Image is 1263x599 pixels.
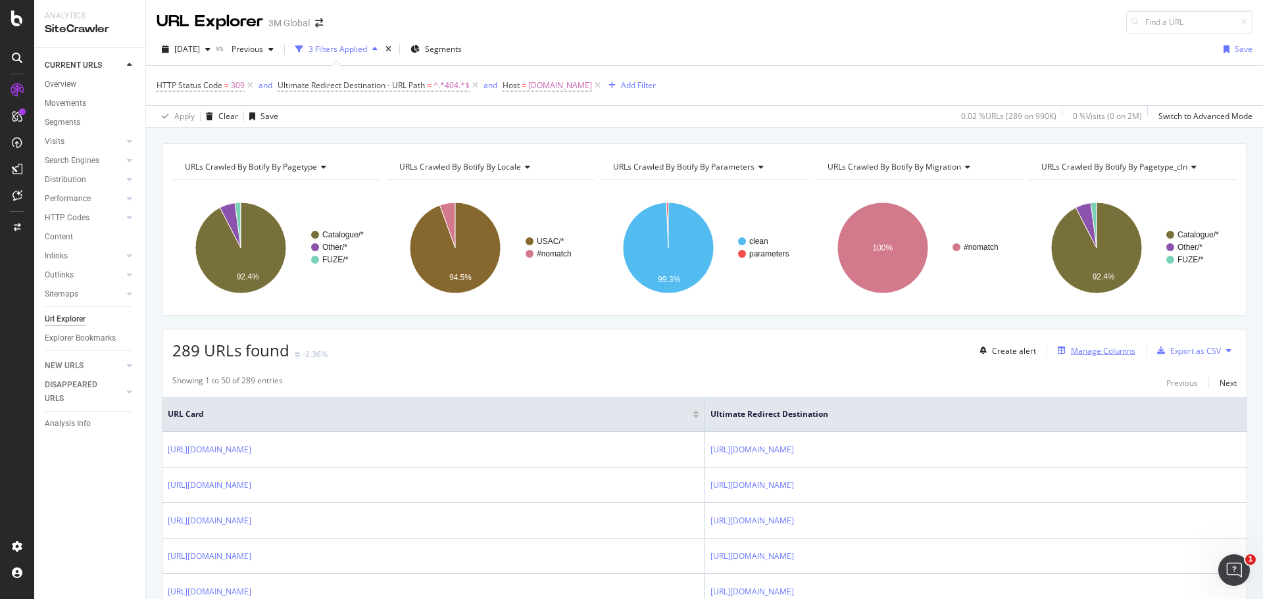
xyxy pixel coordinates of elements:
[45,211,89,225] div: HTTP Codes
[45,173,123,187] a: Distribution
[1235,43,1252,55] div: Save
[483,80,497,91] div: and
[45,287,123,301] a: Sitemaps
[278,80,425,91] span: Ultimate Redirect Destination - URL Path
[260,110,278,122] div: Save
[259,80,272,91] div: and
[244,106,278,127] button: Save
[1220,377,1237,389] div: Next
[1029,191,1235,305] svg: A chart.
[601,191,806,305] svg: A chart.
[45,135,64,149] div: Visits
[45,312,136,326] a: Url Explorer
[522,80,526,91] span: =
[45,417,136,431] a: Analysis Info
[182,156,368,178] h4: URLs Crawled By Botify By pagetype
[45,78,76,91] div: Overview
[1153,106,1252,127] button: Switch to Advanced Mode
[157,106,195,127] button: Apply
[45,211,123,225] a: HTTP Codes
[45,268,123,282] a: Outlinks
[992,345,1036,356] div: Create alert
[295,352,300,356] img: Equal
[961,110,1056,122] div: 0.02 % URLs ( 289 on 990K )
[172,375,283,391] div: Showing 1 to 50 of 289 entries
[268,16,310,30] div: 3M Global
[45,11,135,22] div: Analytics
[1158,110,1252,122] div: Switch to Advanced Mode
[1039,156,1225,178] h4: URLs Crawled By Botify By pagetype_cln
[387,191,595,305] svg: A chart.
[231,76,245,95] span: 309
[226,43,263,55] span: Previous
[259,79,272,91] button: and
[45,230,73,244] div: Content
[710,443,794,456] a: [URL][DOMAIN_NAME]
[427,80,432,91] span: =
[45,116,136,130] a: Segments
[45,173,86,187] div: Distribution
[45,116,80,130] div: Segments
[1166,377,1198,389] div: Previous
[872,243,893,252] text: 100%
[157,39,216,60] button: [DATE]
[1177,230,1219,239] text: Catalogue/*
[537,237,564,246] text: USAC/*
[172,191,380,305] svg: A chart.
[710,514,794,527] a: [URL][DOMAIN_NAME]
[45,59,123,72] a: CURRENT URLS
[157,80,222,91] span: HTTP Status Code
[45,192,91,206] div: Performance
[483,79,497,91] button: and
[45,378,111,406] div: DISAPPEARED URLS
[290,39,383,60] button: 3 Filters Applied
[964,243,999,252] text: #nomatch
[168,408,689,420] span: URL Card
[503,80,520,91] span: Host
[449,273,472,282] text: 94.5%
[1245,554,1256,565] span: 1
[1093,272,1115,281] text: 92.4%
[45,287,78,301] div: Sitemaps
[828,161,961,172] span: URLs Crawled By Botify By migration
[322,255,349,264] text: FUZE/*
[1166,375,1198,391] button: Previous
[825,156,1011,178] h4: URLs Crawled By Botify By migration
[322,243,347,252] text: Other/*
[226,39,279,60] button: Previous
[218,110,238,122] div: Clear
[974,340,1036,361] button: Create alert
[537,249,572,258] text: #nomatch
[45,417,91,431] div: Analysis Info
[1041,161,1187,172] span: URLs Crawled By Botify By pagetype_cln
[45,154,123,168] a: Search Engines
[168,514,251,527] a: [URL][DOMAIN_NAME]
[710,479,794,492] a: [URL][DOMAIN_NAME]
[45,249,68,263] div: Inlinks
[45,135,123,149] a: Visits
[45,192,123,206] a: Performance
[397,156,583,178] h4: URLs Crawled By Botify By locale
[1170,345,1221,356] div: Export as CSV
[45,249,123,263] a: Inlinks
[45,331,136,345] a: Explorer Bookmarks
[172,339,289,361] span: 289 URLs found
[168,443,251,456] a: [URL][DOMAIN_NAME]
[224,80,229,91] span: =
[1177,255,1204,264] text: FUZE/*
[45,268,74,282] div: Outlinks
[1220,375,1237,391] button: Next
[168,550,251,563] a: [URL][DOMAIN_NAME]
[174,43,200,55] span: 2025 Sep. 14th
[168,479,251,492] a: [URL][DOMAIN_NAME]
[45,359,84,373] div: NEW URLS
[1073,110,1142,122] div: 0 % Visits ( 0 on 2M )
[45,230,136,244] a: Content
[1152,340,1221,361] button: Export as CSV
[157,11,263,33] div: URL Explorer
[1052,343,1135,358] button: Manage Columns
[1071,345,1135,356] div: Manage Columns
